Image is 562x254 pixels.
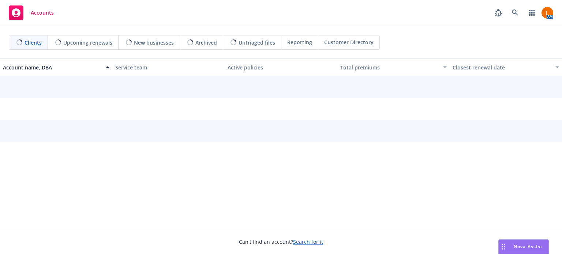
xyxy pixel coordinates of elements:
[225,58,337,76] button: Active policies
[340,64,439,71] div: Total premiums
[239,238,323,246] span: Can't find an account?
[63,39,112,46] span: Upcoming renewals
[450,58,562,76] button: Closest renewal date
[324,38,374,46] span: Customer Directory
[337,58,450,76] button: Total premiums
[453,64,551,71] div: Closest renewal date
[542,7,553,19] img: photo
[228,64,334,71] div: Active policies
[508,5,522,20] a: Search
[499,240,508,254] div: Drag to move
[115,64,222,71] div: Service team
[525,5,539,20] a: Switch app
[3,64,101,71] div: Account name, DBA
[287,38,312,46] span: Reporting
[195,39,217,46] span: Archived
[31,10,54,16] span: Accounts
[134,39,174,46] span: New businesses
[25,39,42,46] span: Clients
[491,5,506,20] a: Report a Bug
[293,238,323,245] a: Search for it
[514,243,543,250] span: Nova Assist
[498,239,549,254] button: Nova Assist
[6,3,57,23] a: Accounts
[112,58,225,76] button: Service team
[239,39,275,46] span: Untriaged files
